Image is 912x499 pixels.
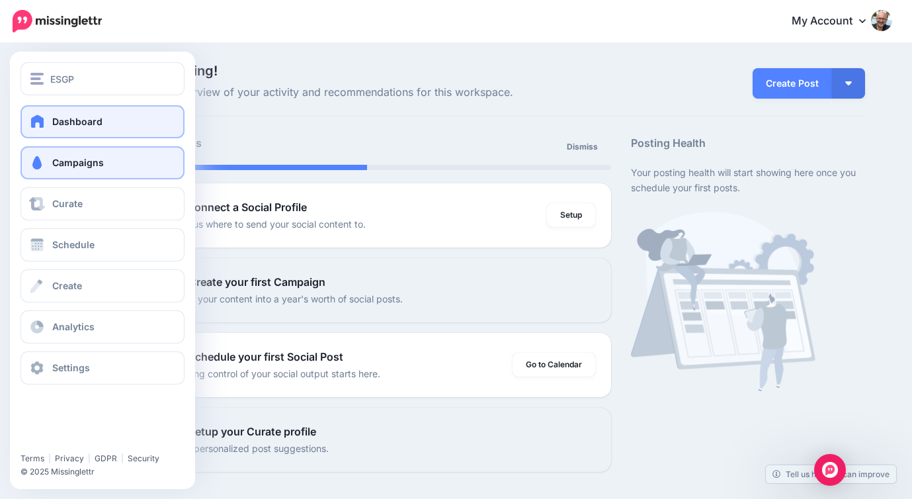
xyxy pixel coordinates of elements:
span: | [121,453,124,463]
span: Campaigns [52,157,104,168]
p: Get personalized post suggestions. [176,441,329,456]
img: Missinglettr [13,10,102,32]
span: Analytics [52,321,95,332]
a: Curate [21,187,185,220]
a: Privacy [55,453,84,463]
a: Create Post [753,68,832,99]
h5: Posting Health [631,135,864,152]
span: | [88,453,91,463]
a: Campaigns [21,146,185,179]
span: | [48,453,51,463]
a: Terms [21,453,44,463]
a: Tell us how we can improve [766,465,896,483]
iframe: Twitter Follow Button [21,434,123,447]
h5: Setup Progress [124,135,367,152]
a: Setup [547,203,595,227]
a: GDPR [95,453,117,463]
b: 4. Setup your Curate profile [176,425,316,438]
a: Security [128,453,159,463]
span: Here's an overview of your activity and recommendations for this workspace. [124,84,611,101]
a: Settings [21,351,185,385]
img: calendar-waiting.png [631,212,815,391]
li: © 2025 Missinglettr [21,465,194,478]
a: Create [21,269,185,302]
b: 2. Create your first Campaign [176,275,325,289]
span: Settings [52,362,90,373]
img: arrow-down-white.png [845,81,852,85]
p: Your posting health will start showing here once you schedule your first posts. [631,165,864,195]
p: Taking control of your social output starts here. [176,366,380,381]
p: Turn your content into a year's worth of social posts. [176,291,403,306]
button: ESGP [21,62,185,95]
span: Dashboard [52,116,103,127]
span: ESGP [50,71,74,87]
span: Schedule [52,239,95,250]
a: Dismiss [559,135,606,159]
a: My Account [778,5,892,38]
div: Open Intercom Messenger [814,454,846,486]
a: Schedule [21,228,185,261]
a: Analytics [21,310,185,343]
b: 1. Connect a Social Profile [176,201,307,214]
p: Tell us where to send your social content to. [176,216,366,232]
span: Curate [52,198,83,209]
img: menu.png [30,73,44,85]
span: Create [52,280,82,291]
a: Go to Calendar [513,353,595,377]
a: Dashboard [21,105,185,138]
b: 3. Schedule your first Social Post [176,350,343,363]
